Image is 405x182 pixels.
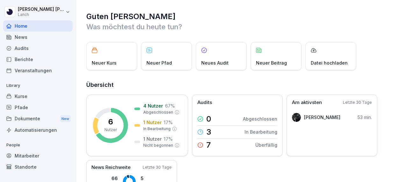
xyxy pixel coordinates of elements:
a: Pfade [3,102,73,113]
a: Home [3,20,73,31]
p: Nicht begonnen [143,143,173,148]
p: News Reichweite [91,164,131,171]
p: 3 [206,128,211,136]
p: [PERSON_NAME] [PERSON_NAME] [18,7,64,12]
p: In Bearbeitung [245,129,277,135]
a: News [3,31,73,43]
p: Abgeschlossen [143,109,173,115]
a: Veranstaltungen [3,65,73,76]
p: Neues Audit [201,59,229,66]
a: Mitarbeiter [3,150,73,161]
p: 17 % [164,119,173,126]
p: Audits [197,99,212,106]
p: Nutzer [104,127,117,133]
p: Abgeschlossen [243,115,277,122]
p: Lanch [18,12,64,17]
p: 1 Nutzer [143,119,162,126]
p: Datei hochladen [311,59,348,66]
p: Überfällig [255,142,277,148]
p: 7 [206,141,211,149]
a: Berichte [3,54,73,65]
p: 6 [108,118,113,126]
a: Kurse [3,91,73,102]
p: Letzte 30 Tage [143,164,172,170]
p: 5 [141,175,166,182]
a: Audits [3,43,73,54]
p: In Bearbeitung [143,126,171,132]
p: Neuer Pfad [146,59,172,66]
p: Library [3,80,73,91]
p: Neuer Beitrag [256,59,287,66]
p: 1 Nutzer [143,136,162,142]
p: 17 % [164,136,173,142]
p: [PERSON_NAME] [304,114,340,121]
a: DokumenteNew [3,113,73,125]
p: Was möchtest du heute tun? [86,22,395,32]
img: amasts6kdnimu6n5eoex1kd6.png [292,113,301,122]
div: New [60,115,71,122]
h1: Guten [PERSON_NAME] [86,11,395,22]
div: Dokumente [3,113,73,125]
p: 67 % [165,102,175,109]
p: 0 [206,115,211,123]
p: Letzte 30 Tage [343,100,372,105]
a: Standorte [3,161,73,172]
p: 53 min. [358,114,372,121]
p: People [3,140,73,150]
p: Am aktivsten [292,99,322,106]
h2: Übersicht [86,80,395,89]
p: 4 Nutzer [143,102,163,109]
a: Automatisierungen [3,124,73,136]
p: Neuer Kurs [92,59,117,66]
p: 66 [97,175,118,182]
